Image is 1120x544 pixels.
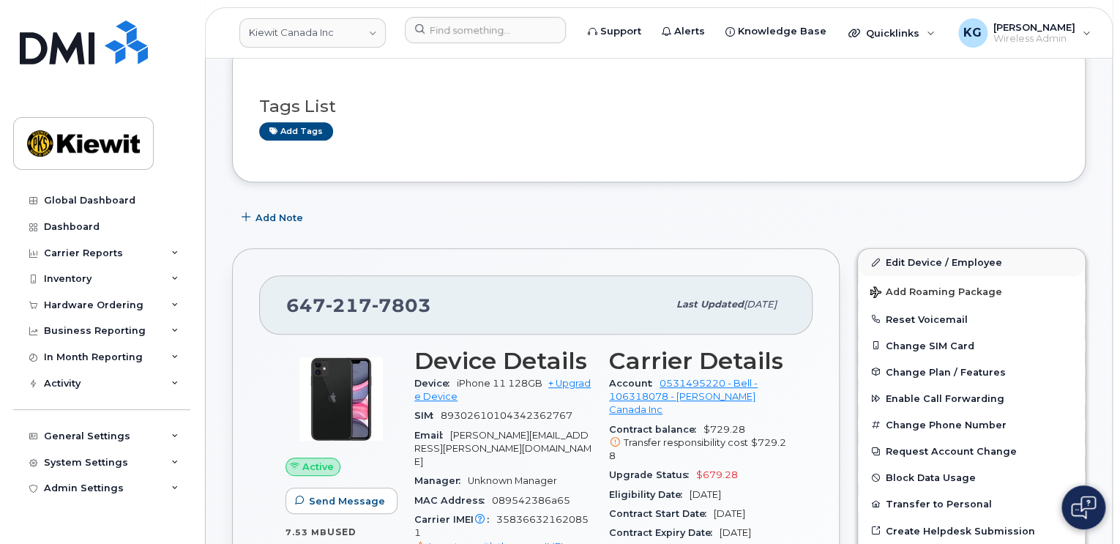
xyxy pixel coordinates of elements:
span: Contract Start Date [609,508,714,519]
span: Upgrade Status [609,469,696,480]
h3: Device Details [414,348,591,374]
span: Add Note [255,211,303,225]
span: MAC Address [414,495,492,506]
span: [DATE] [714,508,745,519]
span: [DATE] [720,527,751,538]
button: Add Note [232,204,316,231]
span: $729.28 [609,424,786,463]
span: Unknown Manager [468,475,557,486]
h3: Carrier Details [609,348,786,374]
img: iPhone_11.jpg [297,355,385,443]
span: 7803 [372,294,431,316]
button: Change Phone Number [858,411,1085,438]
span: Knowledge Base [738,24,826,39]
a: Create Helpdesk Submission [858,518,1085,544]
span: [PERSON_NAME][EMAIL_ADDRESS][PERSON_NAME][DOMAIN_NAME] [414,430,591,468]
button: Request Account Change [858,438,1085,464]
span: Active [302,460,334,474]
button: Change SIM Card [858,332,1085,359]
button: Enable Call Forwarding [858,385,1085,411]
h3: Tags List [259,97,1059,116]
span: Add Roaming Package [870,286,1002,300]
span: Change Plan / Features [886,366,1006,377]
button: Send Message [285,488,397,514]
span: Send Message [309,494,385,508]
span: Device [414,378,457,389]
span: Wireless Admin [993,33,1075,45]
button: Reset Voicemail [858,306,1085,332]
span: Eligibility Date [609,489,690,500]
span: $679.28 [696,469,738,480]
span: Quicklinks [866,27,919,39]
span: 89302610104342362767 [441,410,572,421]
span: Email [414,430,450,441]
span: 7.53 MB [285,527,327,537]
button: Block Data Usage [858,464,1085,491]
span: Contract balance [609,424,703,435]
span: SIM [414,410,441,421]
a: Kiewit Canada Inc [239,18,386,48]
span: Enable Call Forwarding [886,393,1004,404]
span: Contract Expiry Date [609,527,720,538]
a: Alerts [652,17,715,46]
div: Quicklinks [838,18,945,48]
span: 647 [286,294,431,316]
button: Transfer to Personal [858,491,1085,517]
a: Add tags [259,122,333,141]
span: KG [963,24,982,42]
span: [DATE] [690,489,721,500]
span: Account [609,378,660,389]
span: [DATE] [744,299,777,310]
span: [PERSON_NAME] [993,21,1075,33]
button: Change Plan / Features [858,359,1085,385]
span: Transfer responsibility cost [624,437,748,448]
div: Kevin Gregory [948,18,1101,48]
span: iPhone 11 128GB [457,378,542,389]
span: 217 [326,294,372,316]
span: Alerts [674,24,705,39]
a: Support [578,17,652,46]
span: Last updated [676,299,744,310]
span: Manager [414,475,468,486]
a: Knowledge Base [715,17,837,46]
img: Open chat [1071,496,1096,519]
span: Carrier IMEI [414,514,496,525]
button: Add Roaming Package [858,276,1085,306]
a: 0531495220 - Bell - 106318078 - [PERSON_NAME] Canada Inc [609,378,758,416]
span: 089542386a65 [492,495,570,506]
input: Find something... [405,17,566,43]
a: Edit Device / Employee [858,249,1085,275]
span: Support [600,24,641,39]
span: used [327,526,356,537]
